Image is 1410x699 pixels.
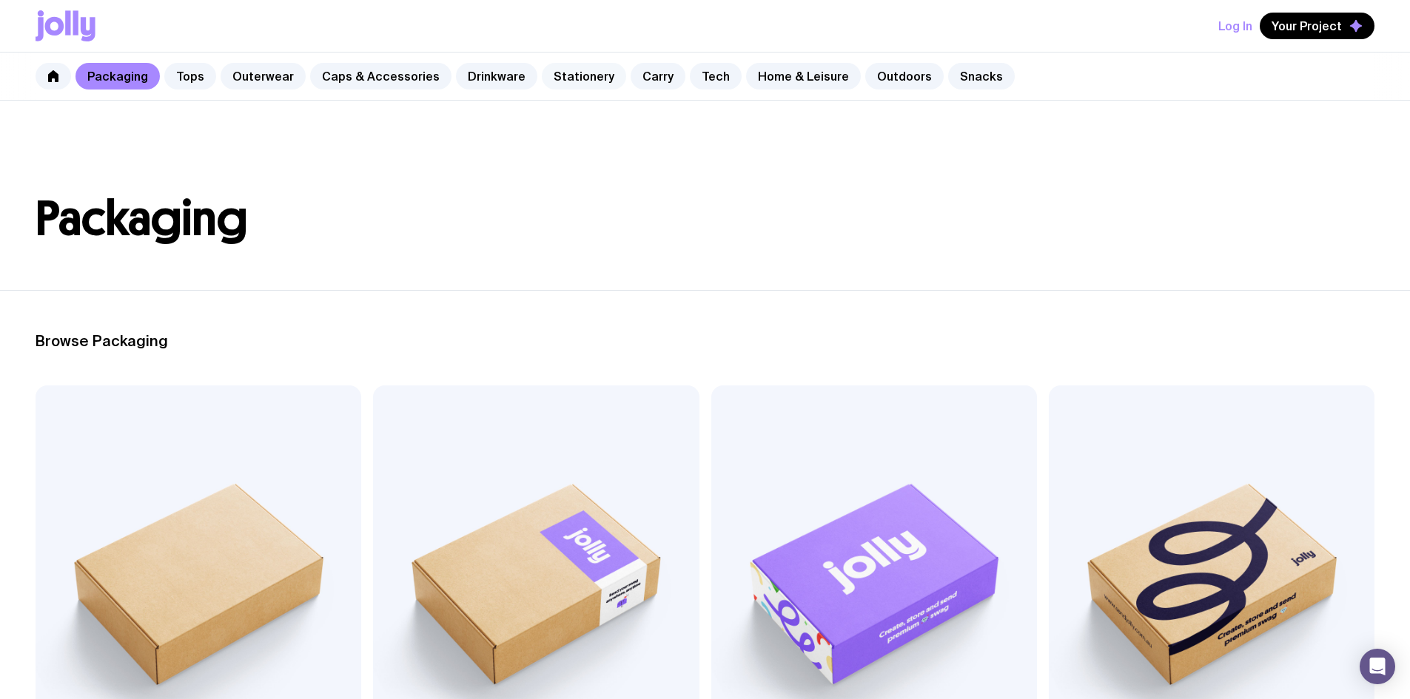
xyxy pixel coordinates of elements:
a: Tops [164,63,216,90]
a: Carry [631,63,685,90]
a: Outerwear [221,63,306,90]
a: Home & Leisure [746,63,861,90]
a: Tech [690,63,742,90]
button: Your Project [1260,13,1374,39]
a: Packaging [75,63,160,90]
h1: Packaging [36,195,1374,243]
a: Caps & Accessories [310,63,451,90]
button: Log In [1218,13,1252,39]
a: Snacks [948,63,1015,90]
a: Stationery [542,63,626,90]
h2: Browse Packaging [36,332,1374,350]
span: Your Project [1272,18,1342,33]
a: Outdoors [865,63,944,90]
a: Drinkware [456,63,537,90]
div: Open Intercom Messenger [1360,649,1395,684]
